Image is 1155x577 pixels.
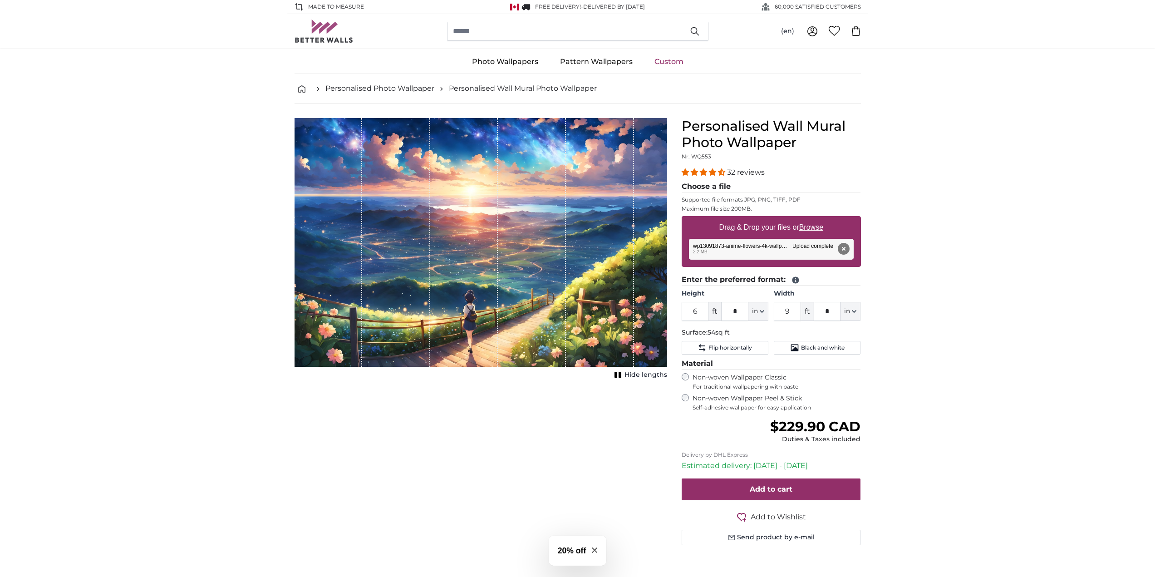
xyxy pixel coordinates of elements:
a: Photo Wallpapers [461,50,549,74]
label: Non-woven Wallpaper Classic [693,373,861,390]
span: Made to Measure [308,3,364,11]
span: in [844,307,850,316]
span: Black and white [801,344,845,351]
p: Estimated delivery: [DATE] - [DATE] [682,460,861,471]
a: Pattern Wallpapers [549,50,644,74]
button: in [840,302,860,321]
button: Send product by e-mail [682,530,861,545]
span: Hide lengths [624,370,667,380]
button: (en) [774,23,801,39]
span: - [581,3,645,10]
span: Flip horizontally [708,344,752,351]
h1: Personalised Wall Mural Photo Wallpaper [682,118,861,151]
span: 32 reviews [727,168,765,177]
span: 54sq ft [708,328,730,336]
span: Nr. WQ553 [682,153,711,160]
span: ft [708,302,721,321]
div: Duties & Taxes included [770,435,860,444]
button: Hide lengths [612,369,667,381]
a: Personalised Photo Wallpaper [325,83,434,94]
span: Add to Wishlist [751,512,806,523]
span: 60,000 SATISFIED CUSTOMERS [775,3,861,11]
button: Add to cart [682,478,861,500]
legend: Enter the preferred format: [682,274,861,286]
p: Supported file formats JPG, PNG, TIFF, PDF [682,196,861,203]
u: Browse [799,223,823,231]
p: Surface: [682,328,861,337]
span: 4.31 stars [682,168,727,177]
legend: Material [682,358,861,370]
a: Custom [644,50,694,74]
button: Flip horizontally [682,341,768,355]
button: Black and white [774,341,860,355]
p: Maximum file size 200MB. [682,205,861,212]
a: Personalised Wall Mural Photo Wallpaper [449,83,597,94]
nav: breadcrumbs [295,74,861,104]
span: $229.90 CAD [770,418,860,435]
button: in [748,302,768,321]
div: 1 of 1 [295,118,667,381]
label: Height [682,289,768,298]
label: Drag & Drop your files or [715,218,826,237]
label: Width [774,289,860,298]
p: Delivery by DHL Express [682,451,861,459]
img: Betterwalls [295,20,354,43]
button: Add to Wishlist [682,511,861,523]
img: Canada [510,4,519,10]
span: Add to cart [750,485,792,493]
span: Self-adhesive wallpaper for easy application [693,404,861,411]
span: in [752,307,758,316]
label: Non-woven Wallpaper Peel & Stick [693,394,861,411]
span: Delivered by [DATE] [583,3,645,10]
span: FREE delivery! [535,3,581,10]
legend: Choose a file [682,181,861,192]
span: For traditional wallpapering with paste [693,383,861,390]
span: ft [801,302,814,321]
